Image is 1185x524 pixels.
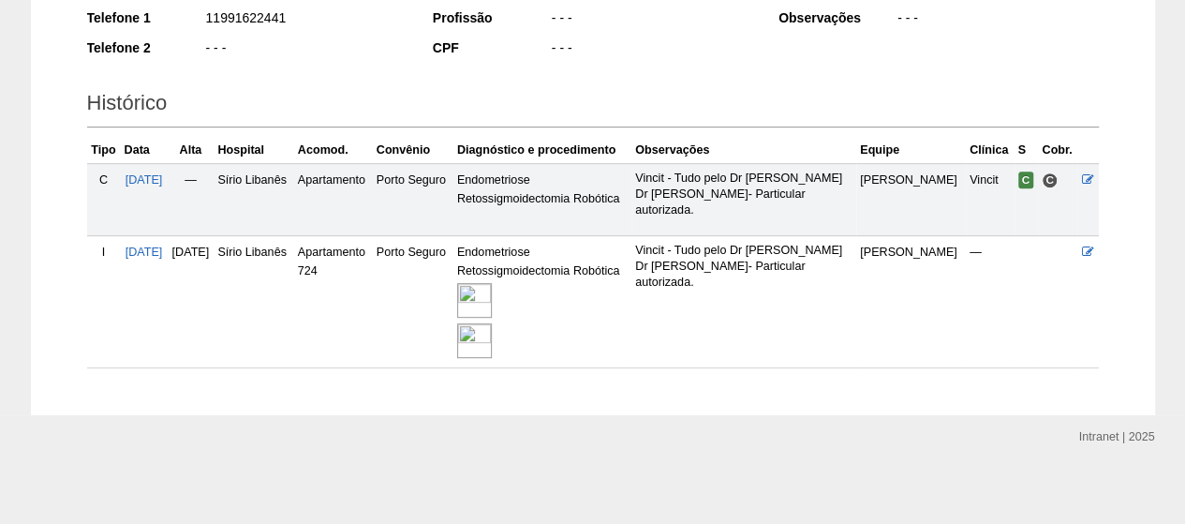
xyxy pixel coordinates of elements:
[126,173,163,187] a: [DATE]
[1042,172,1058,188] span: Consultório
[896,8,1099,32] div: - - -
[631,137,856,164] th: Observações
[294,137,373,164] th: Acomod.
[635,243,852,291] p: Vincit - Tudo pelo Dr [PERSON_NAME] Dr [PERSON_NAME]- Particular autorizada.
[172,246,210,259] span: [DATE]
[1015,137,1039,164] th: S
[453,163,631,235] td: Endometriose Retossigmoidectomia Robótica
[453,137,631,164] th: Diagnóstico e procedimento
[1079,427,1155,446] div: Intranet | 2025
[204,8,407,32] div: 11991622441
[966,163,1015,235] td: Vincit
[778,8,896,27] div: Observações
[856,137,966,164] th: Equipe
[214,236,293,368] td: Sírio Libanês
[550,8,753,32] div: - - -
[87,137,121,164] th: Tipo
[1018,172,1034,188] span: Confirmada
[550,38,753,62] div: - - -
[87,38,204,57] div: Telefone 2
[204,38,407,62] div: - - -
[121,137,168,164] th: Data
[294,236,373,368] td: Apartamento 724
[453,236,631,368] td: Endometriose Retossigmoidectomia Robótica
[294,163,373,235] td: Apartamento
[373,137,453,164] th: Convênio
[87,8,204,27] div: Telefone 1
[856,163,966,235] td: [PERSON_NAME]
[214,137,293,164] th: Hospital
[167,163,214,235] td: —
[635,171,852,218] p: Vincit - Tudo pelo Dr [PERSON_NAME] Dr [PERSON_NAME]- Particular autorizada.
[1038,137,1077,164] th: Cobr.
[373,236,453,368] td: Porto Seguro
[87,84,1099,127] h2: Histórico
[966,236,1015,368] td: —
[433,8,550,27] div: Profissão
[966,137,1015,164] th: Clínica
[167,137,214,164] th: Alta
[91,243,117,262] div: I
[126,246,163,259] a: [DATE]
[856,236,966,368] td: [PERSON_NAME]
[91,171,117,189] div: C
[433,38,550,57] div: CPF
[214,163,293,235] td: Sírio Libanês
[373,163,453,235] td: Porto Seguro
